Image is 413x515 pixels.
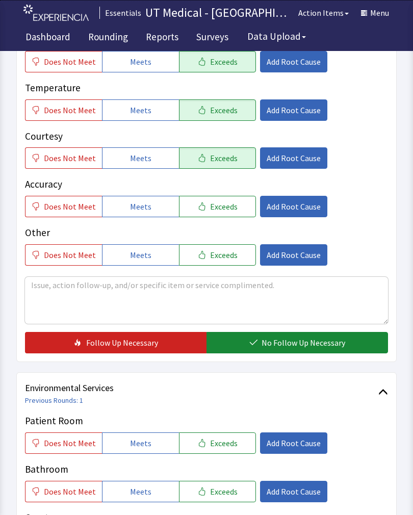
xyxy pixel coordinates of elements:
span: Add Root Cause [267,104,321,116]
span: No Follow Up Necessary [262,337,345,349]
span: Add Root Cause [267,249,321,261]
span: Meets [130,56,151,68]
span: Environmental Services [25,381,378,395]
button: Data Upload [241,27,312,46]
button: Exceeds [179,196,256,217]
button: Does Not Meet [25,481,102,502]
button: Add Root Cause [260,432,327,454]
button: Action Items [292,3,355,23]
span: Exceeds [210,437,238,449]
button: Exceeds [179,481,256,502]
span: Exceeds [210,56,238,68]
button: Meets [102,432,179,454]
button: Meets [102,244,179,266]
button: Does Not Meet [25,432,102,454]
button: Does Not Meet [25,51,102,72]
p: Courtesy [25,129,388,144]
button: Menu [355,3,395,23]
img: experiencia_logo.png [23,5,89,21]
span: Meets [130,152,151,164]
p: Accuracy [25,177,388,192]
span: Does Not Meet [44,249,96,261]
button: Add Root Cause [260,196,327,217]
span: Add Root Cause [267,152,321,164]
button: Exceeds [179,147,256,169]
span: Add Root Cause [267,485,321,498]
button: Meets [102,51,179,72]
p: Patient Room [25,414,388,428]
span: Follow Up Necessary [86,337,158,349]
button: Does Not Meet [25,147,102,169]
a: Rounding [81,25,136,51]
button: Meets [102,481,179,502]
button: Meets [102,99,179,121]
button: Does Not Meet [25,244,102,266]
p: Bathroom [25,462,388,477]
span: Meets [130,485,151,498]
span: Exceeds [210,200,238,213]
button: Exceeds [179,51,256,72]
span: Does Not Meet [44,200,96,213]
button: Add Root Cause [260,51,327,72]
span: Meets [130,104,151,116]
span: Add Root Cause [267,200,321,213]
button: Add Root Cause [260,244,327,266]
span: Exceeds [210,104,238,116]
span: Meets [130,200,151,213]
span: Meets [130,437,151,449]
a: Reports [138,25,186,51]
span: Add Root Cause [267,437,321,449]
span: Exceeds [210,249,238,261]
span: Exceeds [210,152,238,164]
p: UT Medical - [GEOGRAPHIC_DATA][US_STATE] [145,5,292,21]
span: Does Not Meet [44,56,96,68]
button: Meets [102,196,179,217]
a: Dashboard [18,25,78,51]
button: Add Root Cause [260,481,327,502]
span: Does Not Meet [44,104,96,116]
button: No Follow Up Necessary [206,332,388,353]
span: Does Not Meet [44,485,96,498]
span: Does Not Meet [44,437,96,449]
button: Does Not Meet [25,99,102,121]
a: Surveys [189,25,236,51]
p: Temperature [25,81,388,95]
button: Exceeds [179,432,256,454]
button: Exceeds [179,244,256,266]
button: Add Root Cause [260,99,327,121]
span: Add Root Cause [267,56,321,68]
span: Does Not Meet [44,152,96,164]
button: Follow Up Necessary [25,332,206,353]
button: Add Root Cause [260,147,327,169]
button: Meets [102,147,179,169]
p: Other [25,225,388,240]
button: Does Not Meet [25,196,102,217]
div: Essentials [99,7,141,19]
button: Exceeds [179,99,256,121]
span: Exceeds [210,485,238,498]
a: Previous Rounds: 1 [25,396,83,405]
span: Meets [130,249,151,261]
